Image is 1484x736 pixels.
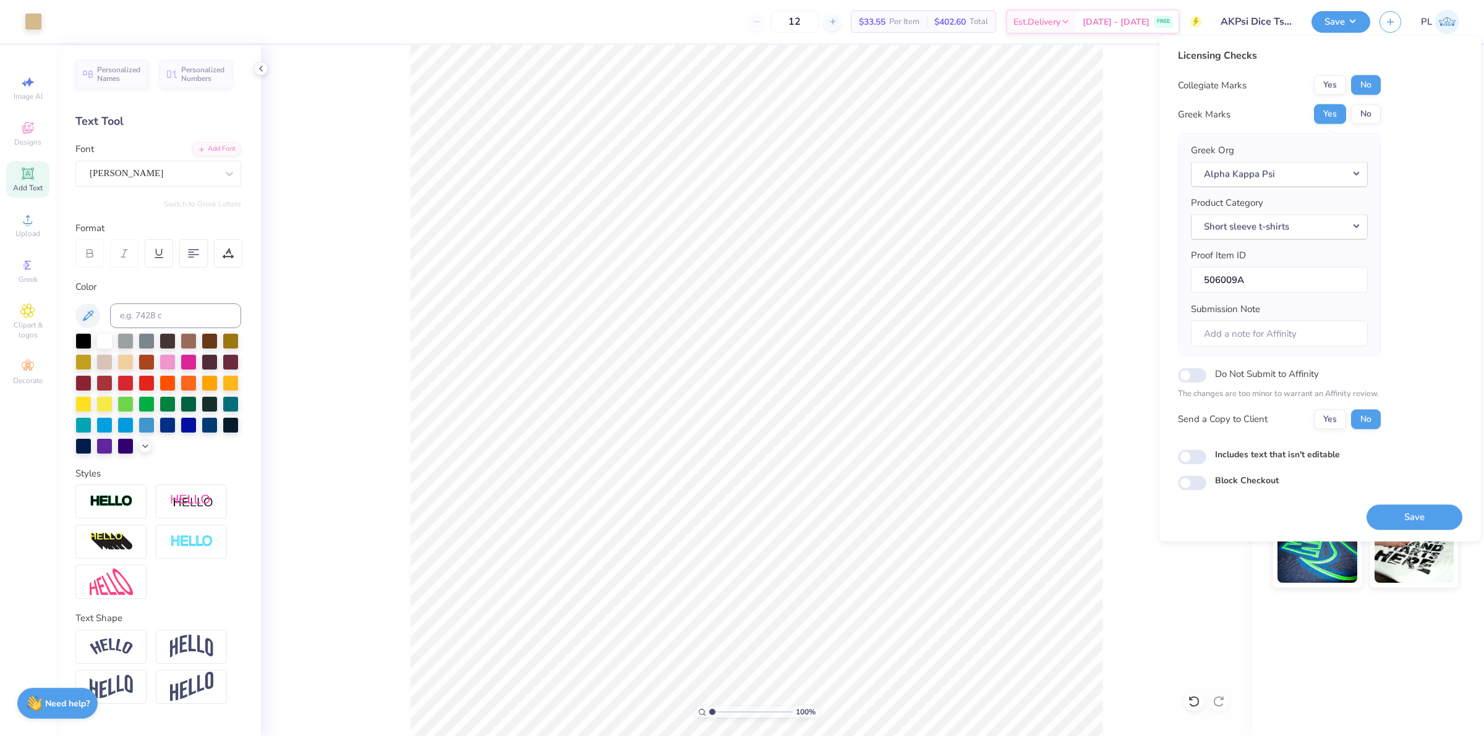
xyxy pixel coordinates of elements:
[1367,504,1462,530] button: Save
[45,698,90,709] strong: Need help?
[14,91,43,101] span: Image AI
[1421,10,1459,34] a: PL
[14,137,41,147] span: Designs
[75,280,241,294] div: Color
[90,638,133,655] img: Arc
[1178,412,1268,426] div: Send a Copy to Client
[1215,447,1340,460] label: Includes text that isn't editable
[1157,17,1170,26] span: FREE
[75,611,241,625] div: Text Shape
[90,532,133,552] img: 3d Illusion
[75,221,242,235] div: Format
[110,303,241,328] input: e.g. 7428 c
[1178,78,1247,92] div: Collegiate Marks
[1191,161,1368,187] button: Alpha Kappa Psi
[796,706,816,717] span: 100 %
[1211,9,1302,34] input: Untitled Design
[1191,248,1246,263] label: Proof Item ID
[1178,48,1381,63] div: Licensing Checks
[1421,15,1432,29] span: PL
[97,66,141,83] span: Personalized Names
[970,15,988,28] span: Total
[1314,104,1346,124] button: Yes
[1351,409,1381,429] button: No
[170,535,213,549] img: Negative Space
[1191,302,1260,316] label: Submission Note
[1314,409,1346,429] button: Yes
[1178,388,1381,400] p: The changes are too minor to warrant an Affinity review.
[1311,11,1370,33] button: Save
[19,274,38,284] span: Greek
[1191,196,1263,210] label: Product Category
[1351,104,1381,124] button: No
[192,142,241,156] div: Add Font
[170,635,213,658] img: Arch
[1435,10,1459,34] img: Pamela Lois Reyes
[170,494,213,509] img: Shadow
[164,199,241,209] button: Switch to Greek Letters
[6,320,49,340] span: Clipart & logos
[90,675,133,699] img: Flag
[13,376,43,386] span: Decorate
[1215,473,1279,486] label: Block Checkout
[1351,75,1381,95] button: No
[90,494,133,509] img: Stroke
[1191,214,1368,239] button: Short sleeve t-shirts
[1314,75,1346,95] button: Yes
[75,113,241,130] div: Text Tool
[859,15,885,28] span: $33.55
[1178,107,1230,121] div: Greek Marks
[1191,320,1368,347] input: Add a note for Affinity
[15,229,40,239] span: Upload
[1083,15,1149,28] span: [DATE] - [DATE]
[170,672,213,702] img: Rise
[90,569,133,595] img: Free Distort
[75,142,94,156] label: Font
[181,66,225,83] span: Personalized Numbers
[934,15,966,28] span: $402.60
[1215,366,1319,382] label: Do Not Submit to Affinity
[1013,15,1060,28] span: Est. Delivery
[1191,143,1234,158] label: Greek Org
[1277,521,1357,583] img: Glow in the Dark Ink
[770,11,819,33] input: – –
[75,467,241,481] div: Styles
[13,183,43,193] span: Add Text
[1375,521,1454,583] img: Water based Ink
[889,15,919,28] span: Per Item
